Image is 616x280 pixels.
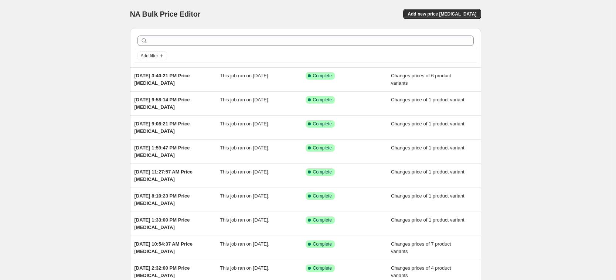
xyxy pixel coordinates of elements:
[220,97,269,102] span: This job ran on [DATE].
[391,241,451,254] span: Changes prices of 7 product variants
[135,97,190,110] span: [DATE] 9:58:14 PM Price [MEDICAL_DATA]
[135,217,190,230] span: [DATE] 1:33:00 PM Price [MEDICAL_DATA]
[220,73,269,78] span: This job ran on [DATE].
[220,145,269,151] span: This job ran on [DATE].
[220,121,269,126] span: This job ran on [DATE].
[391,97,464,102] span: Changes price of 1 product variant
[220,241,269,247] span: This job ran on [DATE].
[135,73,190,86] span: [DATE] 3:40:21 PM Price [MEDICAL_DATA]
[391,73,451,86] span: Changes prices of 6 product variants
[130,10,201,18] span: NA Bulk Price Editor
[313,265,332,271] span: Complete
[313,217,332,223] span: Complete
[220,265,269,271] span: This job ran on [DATE].
[141,53,158,59] span: Add filter
[137,51,167,60] button: Add filter
[135,265,190,278] span: [DATE] 2:32:00 PM Price [MEDICAL_DATA]
[135,241,193,254] span: [DATE] 10:54:37 AM Price [MEDICAL_DATA]
[403,9,481,19] button: Add new price [MEDICAL_DATA]
[391,169,464,175] span: Changes price of 1 product variant
[313,73,332,79] span: Complete
[408,11,476,17] span: Add new price [MEDICAL_DATA]
[391,121,464,126] span: Changes price of 1 product variant
[135,145,190,158] span: [DATE] 1:59:47 PM Price [MEDICAL_DATA]
[135,169,193,182] span: [DATE] 11:27:57 AM Price [MEDICAL_DATA]
[391,193,464,199] span: Changes price of 1 product variant
[391,217,464,223] span: Changes price of 1 product variant
[313,97,332,103] span: Complete
[220,193,269,199] span: This job ran on [DATE].
[313,121,332,127] span: Complete
[135,193,190,206] span: [DATE] 8:10:23 PM Price [MEDICAL_DATA]
[391,145,464,151] span: Changes price of 1 product variant
[220,217,269,223] span: This job ran on [DATE].
[135,121,190,134] span: [DATE] 9:08:21 PM Price [MEDICAL_DATA]
[313,241,332,247] span: Complete
[313,169,332,175] span: Complete
[313,193,332,199] span: Complete
[391,265,451,278] span: Changes prices of 4 product variants
[220,169,269,175] span: This job ran on [DATE].
[313,145,332,151] span: Complete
